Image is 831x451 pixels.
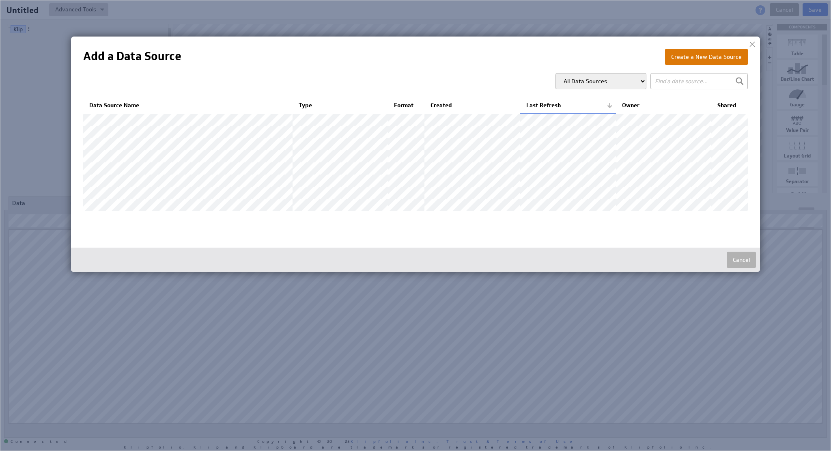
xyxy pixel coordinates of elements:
[727,252,756,268] button: Cancel
[293,97,388,114] th: Type
[83,49,181,64] h1: Add a Data Source
[665,49,748,65] button: Create a New Data Source
[616,97,712,114] th: Owner
[388,97,424,114] th: Format
[711,97,748,114] th: Shared
[424,97,520,114] th: Created
[520,97,616,114] th: Last Refresh
[650,73,748,89] input: Find a data source...
[83,97,293,114] th: Data Source Name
